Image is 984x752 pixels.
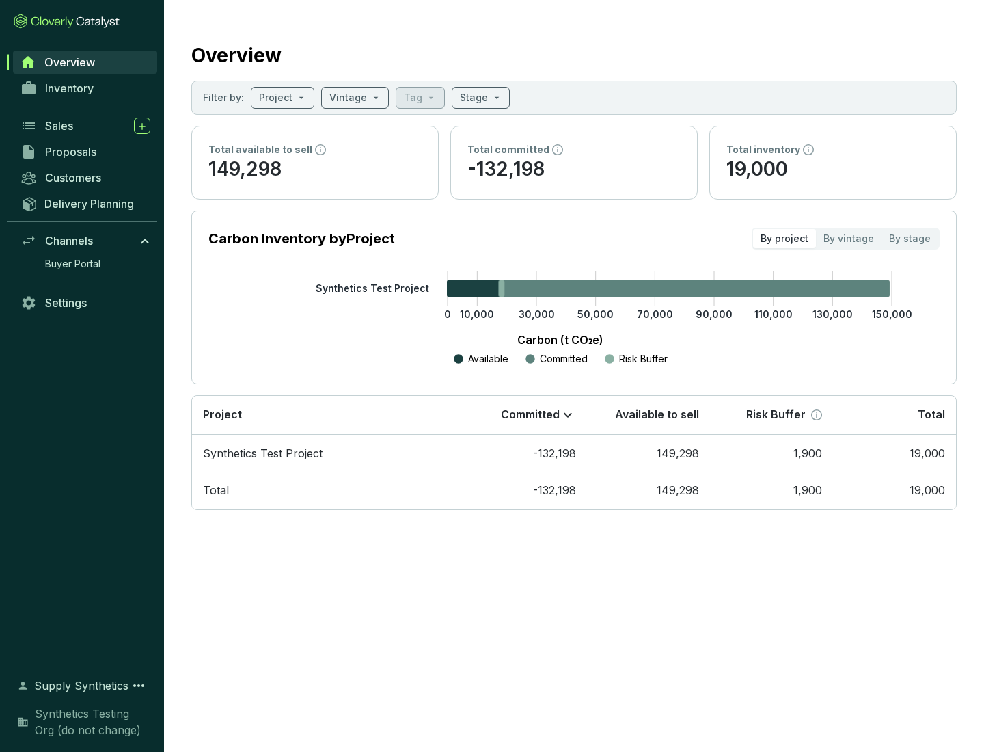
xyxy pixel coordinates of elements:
td: Total [192,472,464,509]
p: Risk Buffer [619,352,668,366]
p: Available [468,352,508,366]
div: segmented control [752,228,940,250]
span: Proposals [45,145,96,159]
tspan: 50,000 [577,308,614,320]
p: 19,000 [726,157,940,183]
td: 149,298 [587,435,710,472]
a: Inventory [14,77,157,100]
p: Carbon Inventory by Project [208,229,395,248]
p: Committed [501,407,560,422]
tspan: 130,000 [812,308,853,320]
a: Channels [14,229,157,252]
p: Total committed [467,143,549,157]
th: Total [833,396,956,435]
td: Synthetics Test Project [192,435,464,472]
span: Buyer Portal [45,257,100,271]
tspan: Synthetics Test Project [316,282,429,294]
tspan: 90,000 [696,308,733,320]
p: Committed [540,352,588,366]
th: Available to sell [587,396,710,435]
div: By project [753,229,816,248]
tspan: 10,000 [460,308,494,320]
span: Sales [45,119,73,133]
a: Delivery Planning [14,192,157,215]
tspan: 0 [444,308,451,320]
span: Inventory [45,81,94,95]
th: Project [192,396,464,435]
p: Tag [404,91,422,105]
td: -132,198 [464,435,587,472]
p: Total inventory [726,143,800,157]
tspan: 110,000 [754,308,793,320]
span: Settings [45,296,87,310]
p: Filter by: [203,91,244,105]
h2: Overview [191,41,282,70]
p: -132,198 [467,157,681,183]
tspan: 150,000 [872,308,912,320]
span: Channels [45,234,93,247]
td: 1,900 [710,472,833,509]
p: 149,298 [208,157,422,183]
td: -132,198 [464,472,587,509]
span: Customers [45,171,101,185]
td: 149,298 [587,472,710,509]
tspan: 30,000 [519,308,555,320]
span: Overview [44,55,95,69]
div: By vintage [816,229,881,248]
a: Sales [14,114,157,137]
span: Synthetics Testing Org (do not change) [35,706,150,738]
span: Supply Synthetics [34,677,128,694]
a: Customers [14,166,157,189]
span: Delivery Planning [44,197,134,211]
a: Buyer Portal [38,254,157,274]
div: By stage [881,229,938,248]
p: Carbon (t CO₂e) [229,332,892,348]
p: Total available to sell [208,143,312,157]
td: 1,900 [710,435,833,472]
td: 19,000 [833,472,956,509]
td: 19,000 [833,435,956,472]
a: Overview [13,51,157,74]
tspan: 70,000 [637,308,673,320]
a: Settings [14,291,157,314]
p: Risk Buffer [746,407,806,422]
a: Proposals [14,140,157,163]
